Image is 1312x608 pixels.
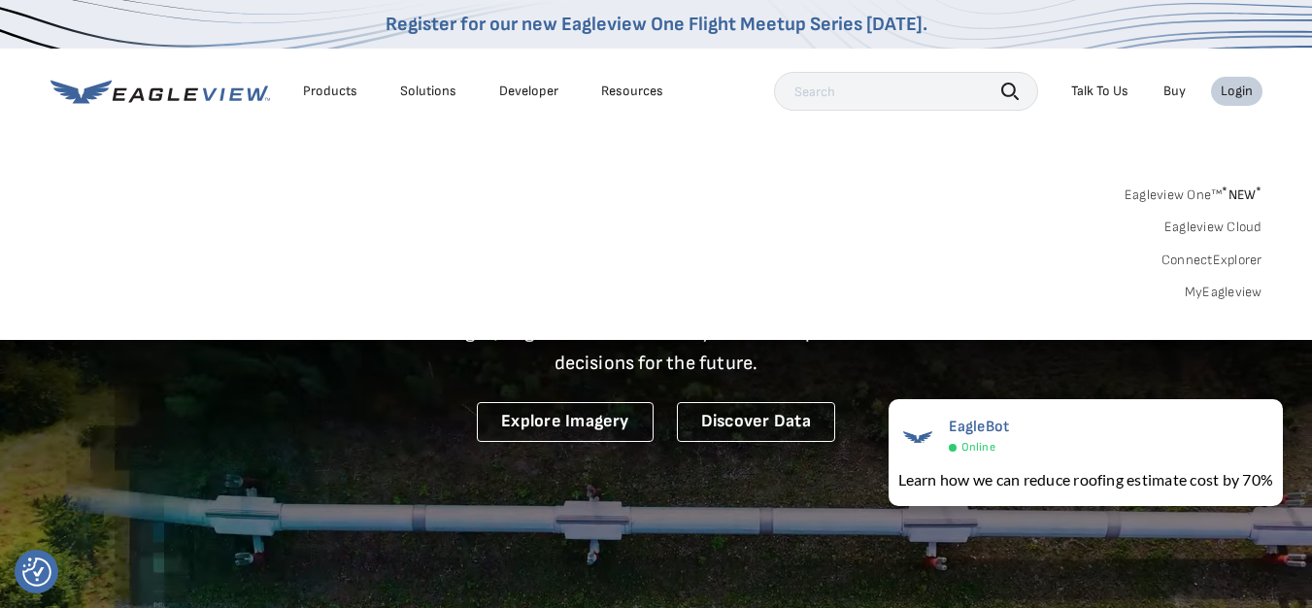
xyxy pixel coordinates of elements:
a: ConnectExplorer [1161,252,1262,269]
img: Revisit consent button [22,557,51,587]
img: EagleBot [898,418,937,456]
div: Products [303,83,357,100]
a: Eagleview One™*NEW* [1125,181,1262,203]
input: Search [774,72,1038,111]
a: Eagleview Cloud [1164,219,1262,236]
a: Developer [499,83,558,100]
button: Consent Preferences [22,557,51,587]
div: Talk To Us [1071,83,1128,100]
a: Buy [1163,83,1186,100]
div: Login [1221,83,1253,100]
a: MyEagleview [1185,284,1262,301]
a: Explore Imagery [477,402,654,442]
a: Register for our new Eagleview One Flight Meetup Series [DATE]. [386,13,927,36]
span: NEW [1222,186,1262,203]
div: Learn how we can reduce roofing estimate cost by 70% [898,468,1273,491]
div: Solutions [400,83,456,100]
div: Resources [601,83,663,100]
span: EagleBot [949,418,1010,436]
span: Online [961,440,995,455]
a: Discover Data [677,402,835,442]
